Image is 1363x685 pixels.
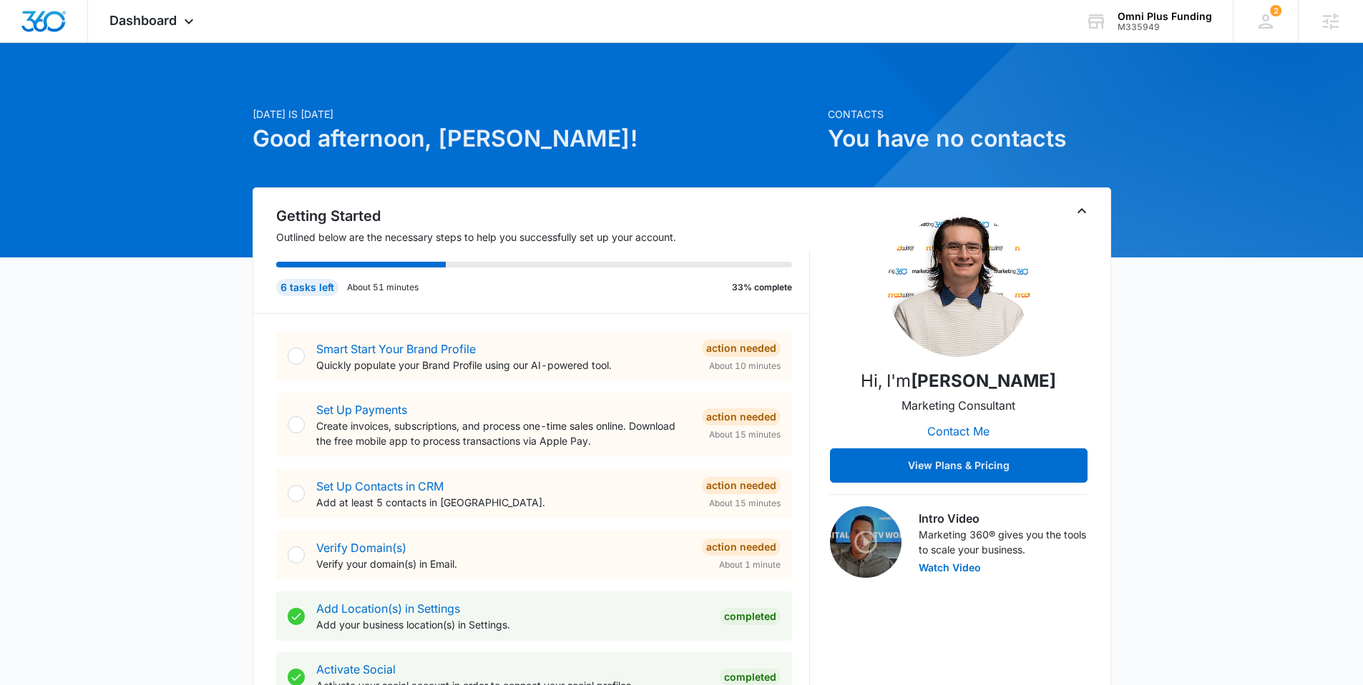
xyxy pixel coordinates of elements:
p: Quickly populate your Brand Profile using our AI-powered tool. [316,358,690,373]
p: [DATE] is [DATE] [253,107,819,122]
div: account id [1118,22,1212,32]
div: notifications count [1270,5,1281,16]
img: Intro Video [830,506,902,578]
button: View Plans & Pricing [830,448,1088,483]
p: 33% complete [732,281,792,294]
p: Contacts [828,107,1111,122]
a: Verify Domain(s) [316,541,406,555]
p: Outlined below are the necessary steps to help you successfully set up your account. [276,230,810,245]
div: 6 tasks left [276,279,338,296]
a: Smart Start Your Brand Profile [316,342,476,356]
a: Set Up Contacts in CRM [316,479,444,493]
p: Verify your domain(s) in Email. [316,556,690,571]
p: Create invoices, subscriptions, and process one-time sales online. Download the free mobile app t... [316,418,690,448]
h3: Intro Video [919,510,1088,527]
div: Action Needed [702,538,781,556]
div: Action Needed [702,408,781,425]
h1: You have no contacts [828,122,1111,156]
a: Set Up Payments [316,403,407,417]
p: Add at least 5 contacts in [GEOGRAPHIC_DATA]. [316,495,690,510]
strong: [PERSON_NAME] [911,370,1056,391]
span: About 15 minutes [709,497,781,510]
span: About 10 minutes [709,360,781,373]
button: Watch Video [919,563,981,573]
div: Action Needed [702,340,781,357]
p: Hi, I'm [861,368,1056,394]
div: account name [1118,11,1212,22]
span: Dashboard [109,13,177,28]
p: Marketing Consultant [902,397,1015,414]
div: Action Needed [702,477,781,494]
p: Add your business location(s) in Settings. [316,617,708,632]
button: Toggle Collapse [1073,202,1090,220]
a: Add Location(s) in Settings [316,601,460,616]
span: About 15 minutes [709,428,781,441]
span: 2 [1270,5,1281,16]
h1: Good afternoon, [PERSON_NAME]! [253,122,819,156]
p: Marketing 360® gives you the tools to scale your business. [919,527,1088,557]
p: About 51 minutes [347,281,419,294]
img: Dominic Dakovich [887,214,1030,357]
span: About 1 minute [719,558,781,571]
button: Contact Me [913,414,1004,448]
div: Completed [720,608,781,625]
a: Activate Social [316,662,396,676]
h2: Getting Started [276,205,810,227]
